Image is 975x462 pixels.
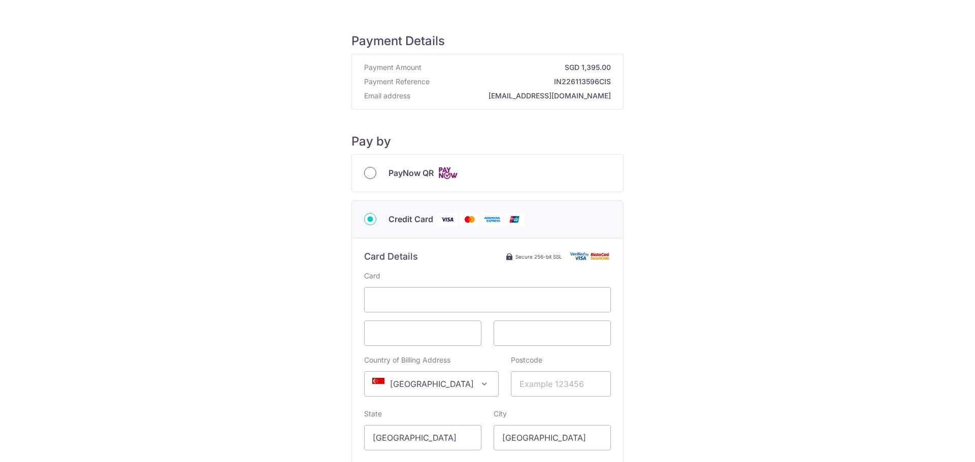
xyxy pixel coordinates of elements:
span: Email address [364,91,410,101]
span: Singapore [364,371,499,397]
iframe: Secure card number input frame [373,294,602,306]
label: Postcode [511,355,542,365]
span: Singapore [365,372,498,396]
label: State [364,409,382,419]
label: Card [364,271,380,281]
iframe: Secure card expiration date input frame [373,327,473,339]
h6: Card Details [364,251,418,263]
img: American Express [482,213,502,226]
span: Payment Reference [364,77,430,87]
img: Union Pay [504,213,525,226]
div: Credit Card Visa Mastercard American Express Union Pay [364,213,611,226]
div: PayNow QR Cards logo [364,167,611,180]
span: Credit Card [388,213,433,225]
h5: Pay by [351,134,624,149]
img: Visa [437,213,458,226]
strong: IN226113596CIS [434,77,611,87]
span: Secure 256-bit SSL [515,253,562,261]
iframe: Secure card security code input frame [502,327,602,339]
label: City [494,409,507,419]
span: Payment Amount [364,62,421,73]
img: Cards logo [438,167,458,180]
img: Mastercard [460,213,480,226]
span: PayNow QR [388,167,434,179]
strong: [EMAIL_ADDRESS][DOMAIN_NAME] [414,91,611,101]
h5: Payment Details [351,33,624,49]
input: Example 123456 [511,371,611,397]
label: Country of Billing Address [364,355,450,365]
strong: SGD 1,395.00 [426,62,611,73]
img: Card secure [570,252,611,261]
